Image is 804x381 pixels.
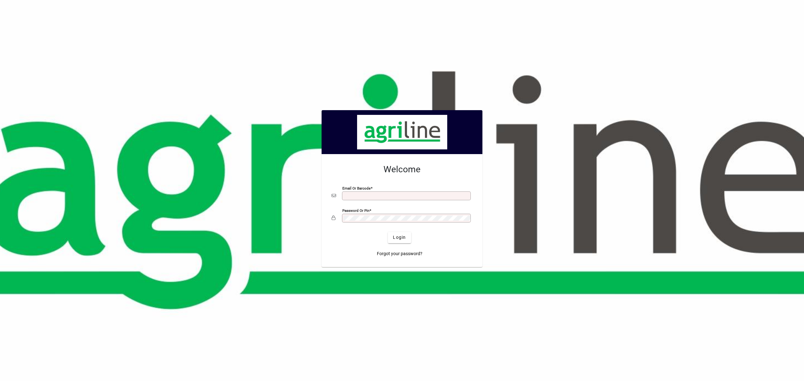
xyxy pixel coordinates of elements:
h2: Welcome [332,164,472,175]
span: Forgot your password? [377,250,422,257]
mat-label: Email or Barcode [342,186,371,190]
button: Login [388,232,411,243]
a: Forgot your password? [374,248,425,260]
span: Login [393,234,406,241]
mat-label: Password or Pin [342,208,369,212]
